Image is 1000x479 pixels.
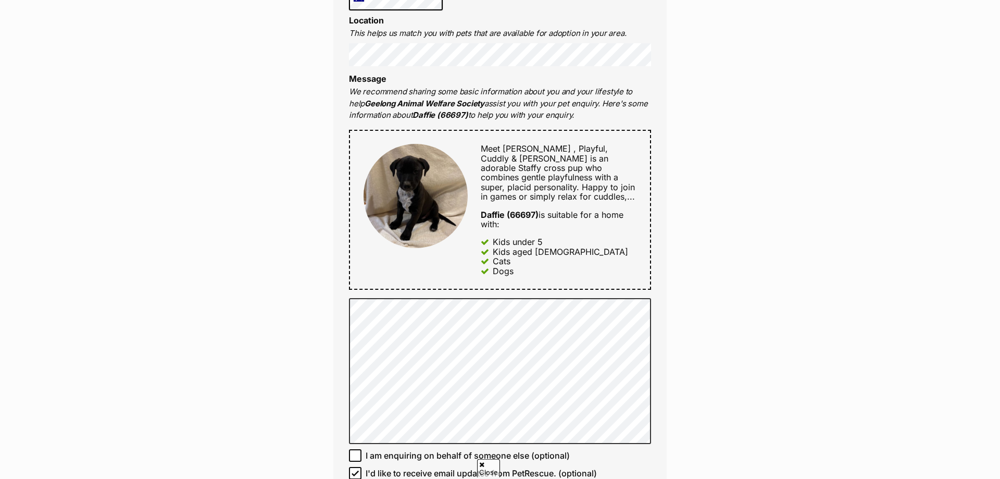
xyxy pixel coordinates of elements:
[364,144,468,248] img: Daffie (66697)
[366,449,570,462] span: I am enquiring on behalf of someone else (optional)
[477,459,500,477] span: Close
[481,143,635,202] span: Meet [PERSON_NAME] , Playful, Cuddly & [PERSON_NAME] is an adorable Staffy cross pup who combines...
[365,99,484,108] strong: Geelong Animal Welfare Society
[413,110,468,120] strong: Daffie (66697)
[493,247,628,256] div: Kids aged [DEMOGRAPHIC_DATA]
[481,210,636,229] div: is suitable for a home with:
[481,210,539,220] strong: Daffie (66697)
[493,237,543,247] div: Kids under 5
[349,15,384,26] label: Location
[493,256,510,266] div: Cats
[493,266,514,276] div: Dogs
[349,28,651,40] p: This helps us match you with pets that are available for adoption in your area.
[349,73,386,84] label: Message
[349,86,651,121] p: We recommend sharing some basic information about you and your lifestyle to help assist you with ...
